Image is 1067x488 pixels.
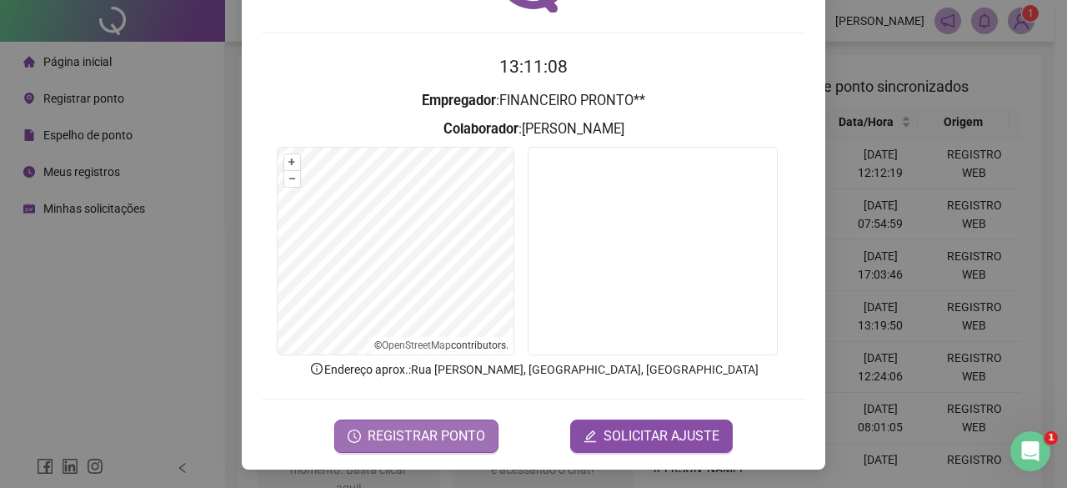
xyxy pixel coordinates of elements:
[1044,431,1058,445] span: 1
[368,426,485,446] span: REGISTRAR PONTO
[334,420,498,453] button: REGISTRAR PONTO
[382,340,451,351] a: OpenStreetMap
[422,93,496,108] strong: Empregador
[262,118,805,140] h3: : [PERSON_NAME]
[284,171,300,187] button: –
[443,121,518,137] strong: Colaborador
[570,420,733,453] button: editSOLICITAR AJUSTE
[309,361,324,376] span: info-circle
[348,430,361,443] span: clock-circle
[604,426,719,446] span: SOLICITAR AJUSTE
[374,340,508,351] li: © contributors.
[584,430,597,443] span: edit
[262,90,805,112] h3: : FINANCEIRO PRONTO**
[284,154,300,170] button: +
[499,57,568,77] time: 13:11:08
[1010,431,1050,471] iframe: Intercom live chat
[262,360,805,379] p: Endereço aprox. : Rua [PERSON_NAME], [GEOGRAPHIC_DATA], [GEOGRAPHIC_DATA]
